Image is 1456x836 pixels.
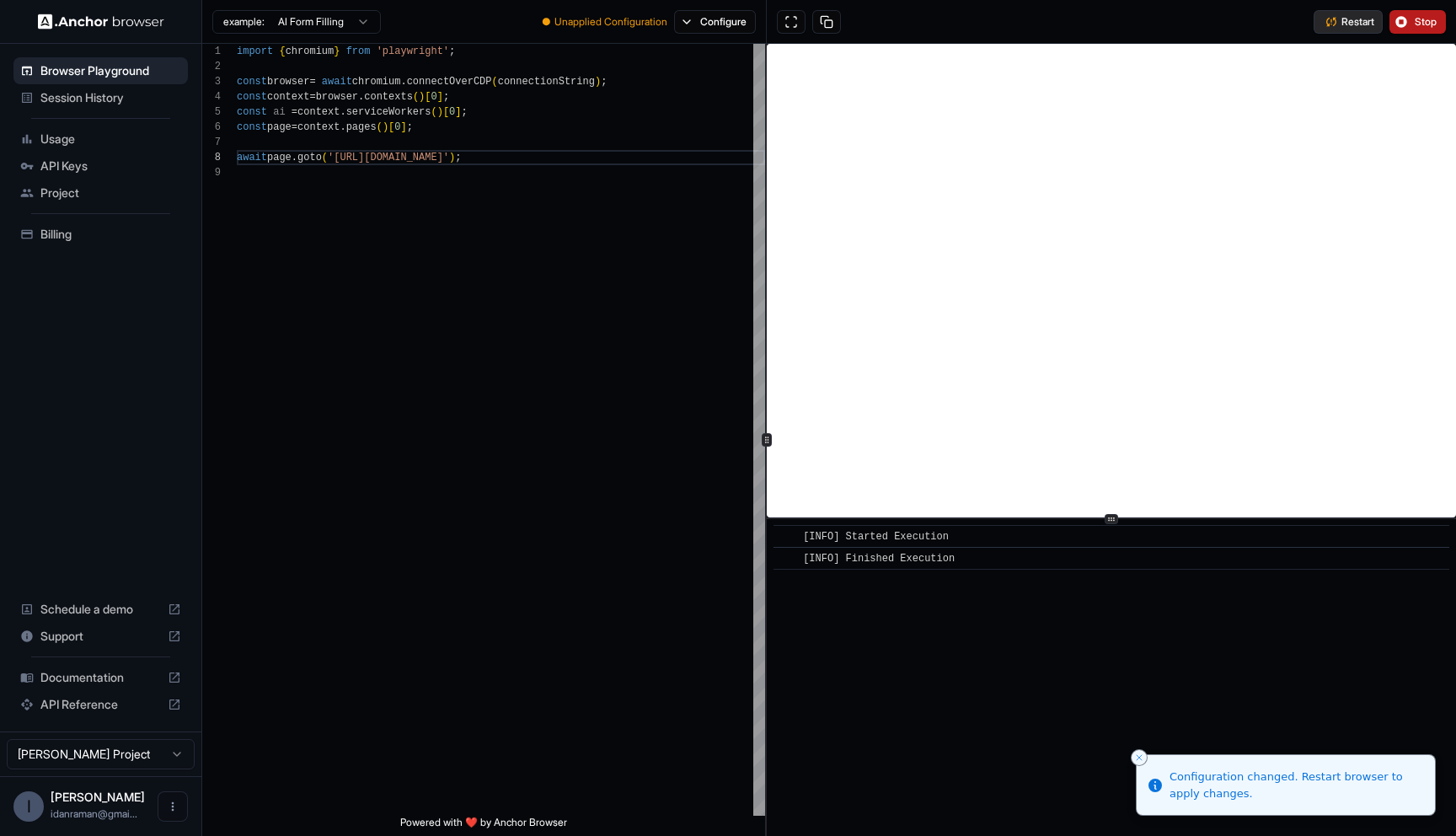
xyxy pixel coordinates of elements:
span: ) [449,152,455,163]
span: goto [297,152,322,163]
span: [ [388,121,394,133]
span: ) [419,91,425,103]
span: idanraman@gmail.com [51,807,137,820]
span: Billing [40,226,181,243]
div: 9 [202,165,221,180]
span: ; [443,91,449,103]
span: [INFO] Finished Execution [803,553,955,565]
span: Powered with ❤️ by Anchor Browser [400,816,567,836]
div: 4 [202,89,221,104]
div: 7 [202,135,221,150]
button: Configure [674,10,756,34]
span: Schedule a demo [40,601,161,618]
span: 0 [449,106,455,118]
span: = [292,106,297,118]
button: Open menu [158,791,188,822]
span: from [346,46,371,57]
span: Documentation [40,669,161,686]
span: Project [40,185,181,201]
span: 0 [394,121,400,133]
span: ) [383,121,388,133]
span: ) [437,106,443,118]
div: Billing [13,221,188,248]
span: ( [377,121,383,133]
span: const [237,76,267,88]
div: API Keys [13,153,188,180]
span: ; [601,76,607,88]
span: Idan Raman [51,790,145,804]
button: Open in full screen [777,10,806,34]
span: connectionString [498,76,595,88]
span: ; [462,106,468,118]
div: API Reference [13,691,188,718]
span: ​ [782,550,790,567]
span: await [322,76,352,88]
span: [ [443,106,449,118]
span: chromium [286,46,335,57]
span: 0 [431,91,436,103]
span: ( [431,106,436,118]
span: ai [273,106,285,118]
div: Project [13,180,188,206]
span: example: [223,15,265,29]
span: [ [425,91,431,103]
button: Copy session ID [812,10,841,34]
span: = [309,76,315,88]
span: ( [322,152,328,163]
span: . [340,121,345,133]
button: Stop [1389,10,1446,34]
span: ) [595,76,601,88]
span: [INFO] Started Execution [803,531,949,543]
span: connectOverCDP [407,76,492,88]
span: } [334,46,340,57]
span: pages [346,121,377,133]
span: ● [542,15,551,29]
div: Configuration changed. Restart browser to apply changes. [1170,769,1421,801]
span: ( [492,76,498,88]
div: I [13,791,44,822]
div: 2 [202,59,221,74]
span: = [292,121,297,133]
span: . [340,106,345,118]
span: 'playwright' [377,46,449,57]
button: Restart [1314,10,1383,34]
div: 6 [202,120,221,135]
img: Anchor Logo [38,13,164,29]
div: 8 [202,150,221,165]
span: Unapplied Configuration [554,15,667,29]
button: Close toast [1131,749,1148,766]
span: = [309,91,315,103]
span: browser [316,91,358,103]
div: Documentation [13,664,188,691]
span: await [237,152,267,163]
span: ] [400,121,406,133]
span: import [237,46,273,57]
span: ​ [782,528,790,545]
span: context [267,91,309,103]
span: Stop [1415,15,1438,29]
div: Usage [13,126,188,153]
div: Session History [13,84,188,111]
span: context [297,121,340,133]
span: . [400,76,406,88]
span: contexts [364,91,413,103]
span: context [297,106,340,118]
span: page [267,121,292,133]
span: ; [455,152,461,163]
span: Support [40,628,161,645]
span: const [237,91,267,103]
span: serviceWorkers [346,106,431,118]
span: . [292,152,297,163]
span: ; [407,121,413,133]
div: Browser Playground [13,57,188,84]
span: browser [267,76,309,88]
div: 3 [202,74,221,89]
span: . [358,91,364,103]
span: API Reference [40,696,161,713]
span: Session History [40,89,181,106]
span: API Keys [40,158,181,174]
span: { [279,46,285,57]
span: ; [449,46,455,57]
div: 5 [202,104,221,120]
span: const [237,106,267,118]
